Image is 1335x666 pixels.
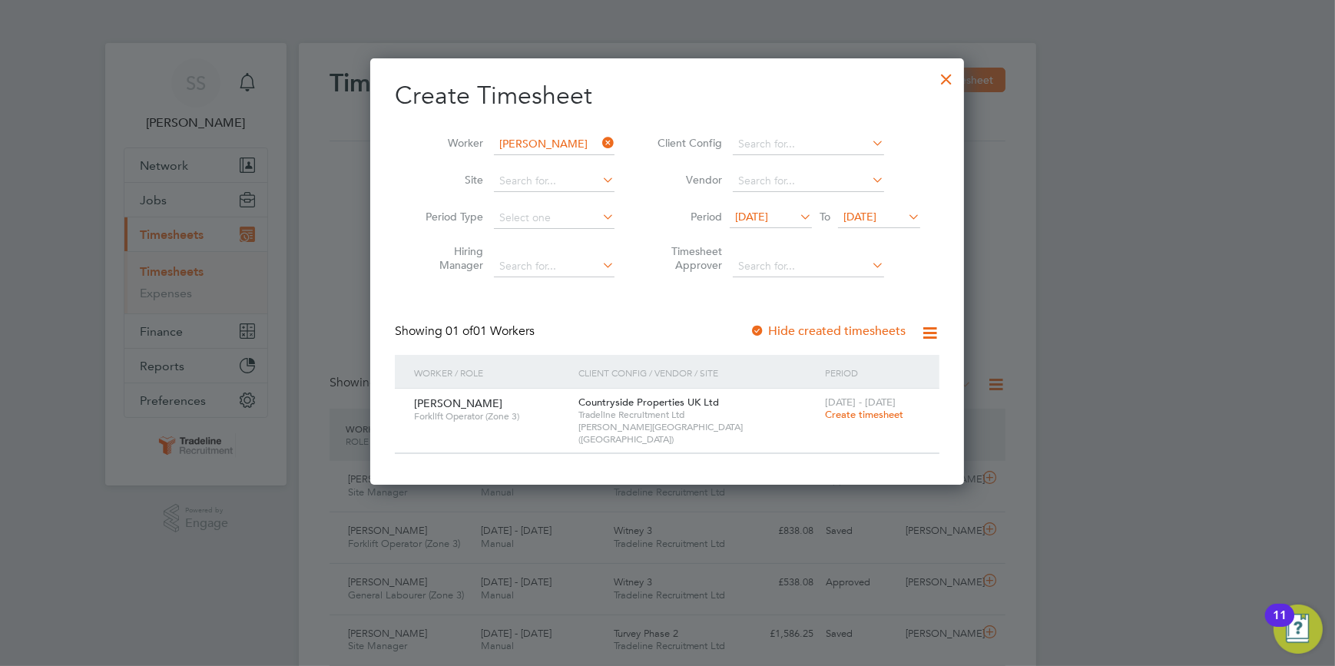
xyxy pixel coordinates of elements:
[494,171,614,192] input: Search for...
[1273,615,1287,635] div: 11
[578,409,817,421] span: Tradeline Recruitment Ltd
[575,355,821,390] div: Client Config / Vendor / Site
[414,210,483,224] label: Period Type
[578,421,817,445] span: [PERSON_NAME][GEOGRAPHIC_DATA] ([GEOGRAPHIC_DATA])
[653,136,722,150] label: Client Config
[653,173,722,187] label: Vendor
[735,210,768,224] span: [DATE]
[653,210,722,224] label: Period
[494,134,614,155] input: Search for...
[414,244,483,272] label: Hiring Manager
[414,410,567,422] span: Forklift Operator (Zone 3)
[653,244,722,272] label: Timesheet Approver
[410,355,575,390] div: Worker / Role
[414,396,502,410] span: [PERSON_NAME]
[815,207,835,227] span: To
[733,256,884,277] input: Search for...
[733,134,884,155] input: Search for...
[750,323,906,339] label: Hide created timesheets
[578,396,719,409] span: Countryside Properties UK Ltd
[395,80,939,112] h2: Create Timesheet
[494,256,614,277] input: Search for...
[414,136,483,150] label: Worker
[821,355,924,390] div: Period
[446,323,535,339] span: 01 Workers
[446,323,473,339] span: 01 of
[395,323,538,340] div: Showing
[825,408,903,421] span: Create timesheet
[733,171,884,192] input: Search for...
[494,207,614,229] input: Select one
[843,210,876,224] span: [DATE]
[1274,605,1323,654] button: Open Resource Center, 11 new notifications
[825,396,896,409] span: [DATE] - [DATE]
[414,173,483,187] label: Site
